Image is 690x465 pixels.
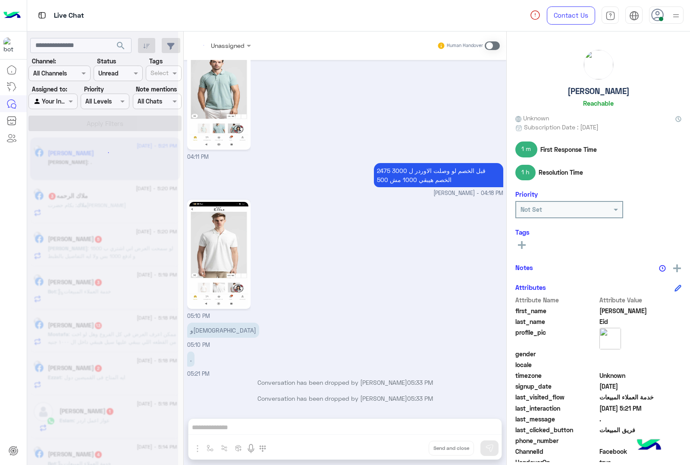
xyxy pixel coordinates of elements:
h6: Priority [515,190,538,198]
img: picture [584,50,613,79]
p: 30/8/2025, 5:21 PM [187,352,194,367]
span: 05:10 PM [187,313,210,319]
p: Conversation has been dropped by [PERSON_NAME] [187,378,503,387]
span: First Response Time [540,145,597,154]
span: [PERSON_NAME] - 04:18 PM [433,189,503,198]
span: last_name [515,317,598,326]
div: loading... [95,145,110,160]
p: 30/8/2025, 5:10 PM [187,323,259,338]
span: ChannelId [515,447,598,456]
img: picture [599,328,621,349]
h6: Reachable [583,99,614,107]
a: tab [602,6,619,25]
a: Contact Us [547,6,595,25]
span: last_visited_flow [515,393,598,402]
span: 05:33 PM [407,379,433,386]
img: tab [37,10,47,21]
img: spinner [530,10,540,20]
span: 05:21 PM [187,371,210,377]
span: 0 [599,447,682,456]
span: Attribute Value [599,295,682,305]
span: null [599,360,682,369]
span: gender [515,349,598,358]
img: 713415422032625 [3,38,19,53]
span: signup_date [515,382,598,391]
span: timezone [515,371,598,380]
span: Subscription Date : [DATE] [524,123,599,132]
h5: [PERSON_NAME] [568,86,630,96]
span: 1 m [515,141,537,157]
span: locale [515,360,598,369]
div: Select [149,68,169,79]
img: add [673,264,681,272]
span: 04:11 PM [187,154,209,160]
h6: Notes [515,264,533,271]
img: 541398346_2302049280227437_840052108169990148_n.jpg [189,43,248,148]
small: Human Handover [447,42,483,49]
span: Unknown [515,113,549,123]
img: notes [659,265,666,272]
span: null [599,349,682,358]
span: 05:33 PM [407,395,433,402]
img: tab [629,11,639,21]
span: 05:10 PM [187,342,210,348]
span: فريق المبيعات [599,425,682,434]
img: hulul-logo.png [634,430,664,461]
p: Conversation has been dropped by [PERSON_NAME] [187,394,503,403]
h6: Tags [515,228,681,236]
span: profile_pic [515,328,598,348]
span: 1 h [515,165,536,180]
img: profile [671,10,681,21]
button: Send and close [429,441,474,456]
span: 2025-08-30T14:21:16.512Z [599,404,682,413]
p: Live Chat [54,10,84,22]
span: 2024-09-14T08:01:11.572Z [599,382,682,391]
img: tab [605,11,615,21]
span: Ahmed [599,306,682,315]
span: first_name [515,306,598,315]
span: last_message [515,415,598,424]
span: خدمة العملاء المبيعات [599,393,682,402]
img: Logo [3,6,21,25]
span: Attribute Name [515,295,598,305]
p: 30/8/2025, 4:18 PM [374,163,503,187]
span: last_interaction [515,404,598,413]
span: Resolution Time [539,168,583,177]
img: 540893726_2165335063961168_5372805393427055980_n.jpg [189,202,248,307]
span: phone_number [515,436,598,445]
span: Eid [599,317,682,326]
span: Unknown [599,371,682,380]
span: null [599,436,682,445]
span: last_clicked_button [515,425,598,434]
h6: Attributes [515,283,546,291]
span: . [599,415,682,424]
